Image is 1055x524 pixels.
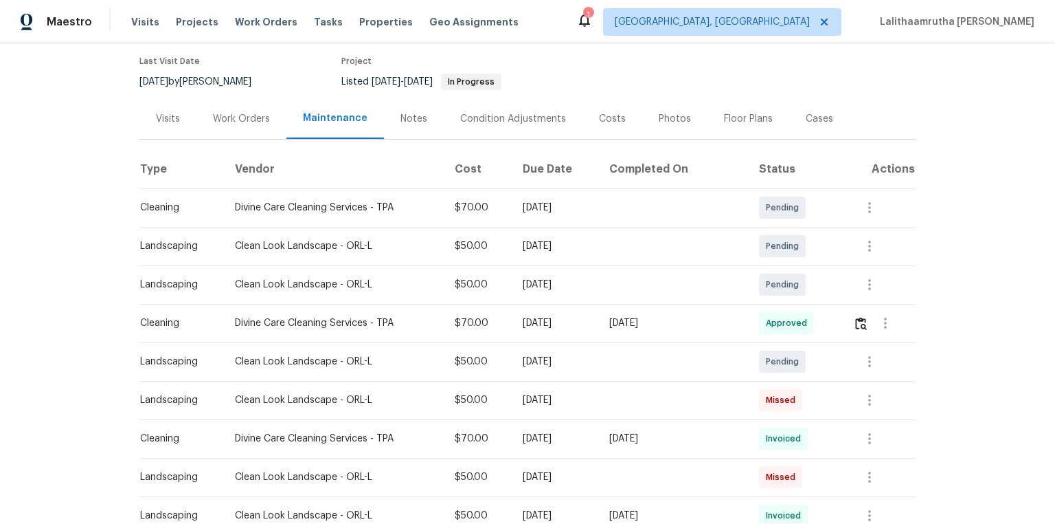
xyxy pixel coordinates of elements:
[341,57,372,65] span: Project
[341,77,501,87] span: Listed
[444,150,512,188] th: Cost
[455,393,501,407] div: $50.00
[429,15,519,29] span: Geo Assignments
[615,15,810,29] span: [GEOGRAPHIC_DATA], [GEOGRAPHIC_DATA]
[523,278,588,292] div: [DATE]
[766,470,801,484] span: Missed
[139,77,168,87] span: [DATE]
[806,112,833,126] div: Cases
[235,355,433,369] div: Clean Look Landscape - ORL-L
[235,239,433,253] div: Clean Look Landscape - ORL-L
[523,355,588,369] div: [DATE]
[213,112,270,126] div: Work Orders
[598,150,748,188] th: Completed On
[140,470,213,484] div: Landscaping
[140,239,213,253] div: Landscaping
[455,509,501,523] div: $50.00
[140,201,213,215] div: Cleaning
[523,393,588,407] div: [DATE]
[523,239,588,253] div: [DATE]
[659,112,691,126] div: Photos
[512,150,599,188] th: Due Date
[766,509,806,523] span: Invoiced
[523,316,588,330] div: [DATE]
[766,432,806,446] span: Invoiced
[523,432,588,446] div: [DATE]
[372,77,433,87] span: -
[455,201,501,215] div: $70.00
[455,470,501,484] div: $50.00
[139,150,224,188] th: Type
[400,112,427,126] div: Notes
[855,317,867,330] img: Review Icon
[140,355,213,369] div: Landscaping
[583,8,593,22] div: 1
[455,239,501,253] div: $50.00
[460,112,566,126] div: Condition Adjustments
[599,112,626,126] div: Costs
[609,509,737,523] div: [DATE]
[235,15,297,29] span: Work Orders
[455,432,501,446] div: $70.00
[455,316,501,330] div: $70.00
[455,355,501,369] div: $50.00
[523,470,588,484] div: [DATE]
[235,316,433,330] div: Divine Care Cleaning Services - TPA
[766,239,804,253] span: Pending
[140,316,213,330] div: Cleaning
[235,470,433,484] div: Clean Look Landscape - ORL-L
[874,15,1034,29] span: Lalithaamrutha [PERSON_NAME]
[140,509,213,523] div: Landscaping
[224,150,444,188] th: Vendor
[372,77,400,87] span: [DATE]
[766,355,804,369] span: Pending
[766,316,813,330] span: Approved
[842,150,916,188] th: Actions
[156,112,180,126] div: Visits
[748,150,841,188] th: Status
[523,509,588,523] div: [DATE]
[235,393,433,407] div: Clean Look Landscape - ORL-L
[404,77,433,87] span: [DATE]
[314,17,343,27] span: Tasks
[140,393,213,407] div: Landscaping
[724,112,773,126] div: Floor Plans
[442,78,500,86] span: In Progress
[140,432,213,446] div: Cleaning
[766,393,801,407] span: Missed
[853,307,869,340] button: Review Icon
[131,15,159,29] span: Visits
[139,57,200,65] span: Last Visit Date
[609,432,737,446] div: [DATE]
[359,15,413,29] span: Properties
[140,278,213,292] div: Landscaping
[766,278,804,292] span: Pending
[235,509,433,523] div: Clean Look Landscape - ORL-L
[455,278,501,292] div: $50.00
[235,201,433,215] div: Divine Care Cleaning Services - TPA
[766,201,804,215] span: Pending
[523,201,588,215] div: [DATE]
[47,15,92,29] span: Maestro
[303,111,367,125] div: Maintenance
[235,278,433,292] div: Clean Look Landscape - ORL-L
[176,15,218,29] span: Projects
[235,432,433,446] div: Divine Care Cleaning Services - TPA
[609,316,737,330] div: [DATE]
[139,74,268,90] div: by [PERSON_NAME]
